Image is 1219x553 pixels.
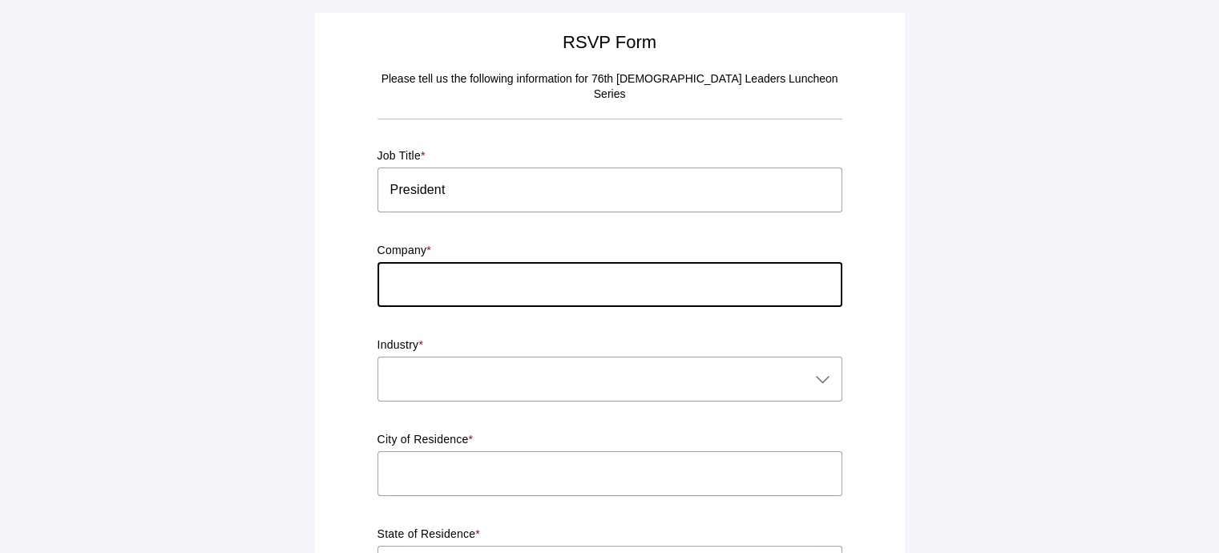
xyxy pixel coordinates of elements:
p: State of Residence [377,527,842,543]
p: City of Residence [377,432,842,448]
p: Company [377,243,842,259]
p: Please tell us the following information for 76th [DEMOGRAPHIC_DATA] Leaders Luncheon Series [377,71,842,103]
span: RSVP Form [563,32,656,52]
p: Job Title [377,148,842,164]
p: Industry [377,337,842,353]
